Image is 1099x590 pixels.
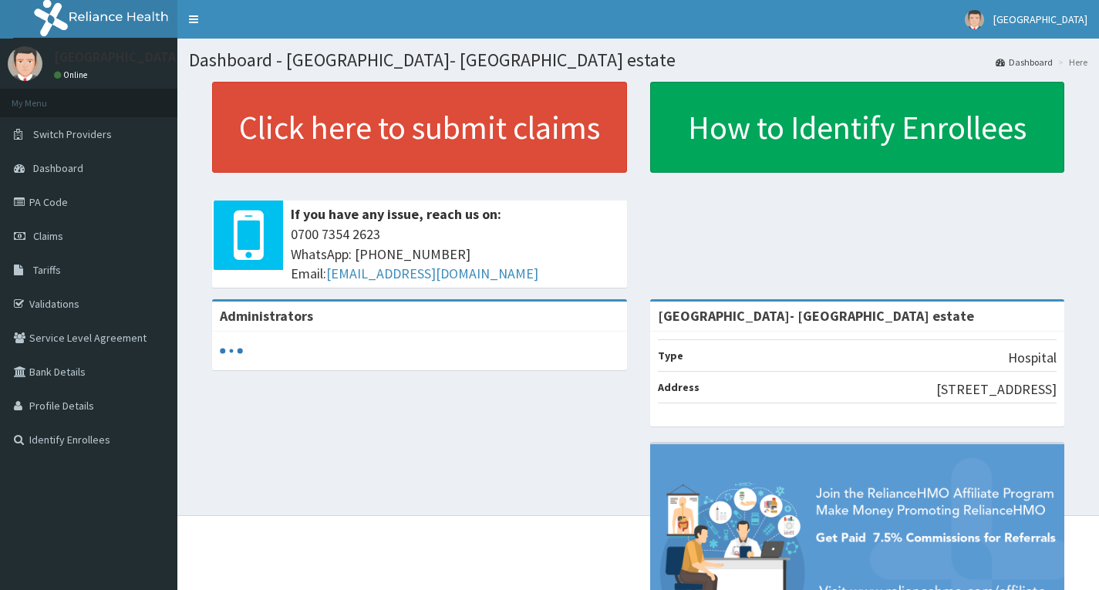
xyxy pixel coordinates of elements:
b: Administrators [220,307,313,325]
h1: Dashboard - [GEOGRAPHIC_DATA]- [GEOGRAPHIC_DATA] estate [189,50,1087,70]
p: [STREET_ADDRESS] [936,379,1057,400]
a: [EMAIL_ADDRESS][DOMAIN_NAME] [326,265,538,282]
svg: audio-loading [220,339,243,362]
span: Switch Providers [33,127,112,141]
a: Click here to submit claims [212,82,627,173]
a: Online [54,69,91,80]
span: Tariffs [33,263,61,277]
span: Dashboard [33,161,83,175]
span: [GEOGRAPHIC_DATA] [993,12,1087,26]
b: Type [658,349,683,362]
p: Hospital [1008,348,1057,368]
p: [GEOGRAPHIC_DATA] [54,50,181,64]
li: Here [1054,56,1087,69]
span: Claims [33,229,63,243]
img: User Image [965,10,984,29]
img: User Image [8,46,42,81]
span: 0700 7354 2623 WhatsApp: [PHONE_NUMBER] Email: [291,224,619,284]
strong: [GEOGRAPHIC_DATA]- [GEOGRAPHIC_DATA] estate [658,307,974,325]
b: Address [658,380,700,394]
a: How to Identify Enrollees [650,82,1065,173]
b: If you have any issue, reach us on: [291,205,501,223]
a: Dashboard [996,56,1053,69]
